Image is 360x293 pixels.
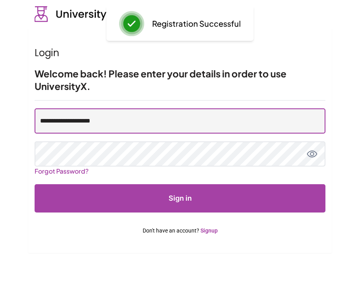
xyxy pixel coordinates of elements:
[35,47,325,59] h1: Login
[35,227,325,234] p: Don't have an account?
[152,18,241,29] p: Registration Successful
[35,6,113,22] img: UniversityX logo
[35,184,325,212] button: Submit form
[307,148,318,159] button: toggle password view
[35,164,88,178] a: Forgot Password?
[35,67,325,92] h2: Welcome back! Please enter your details in order to use UniversityX.
[200,227,218,234] a: Signup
